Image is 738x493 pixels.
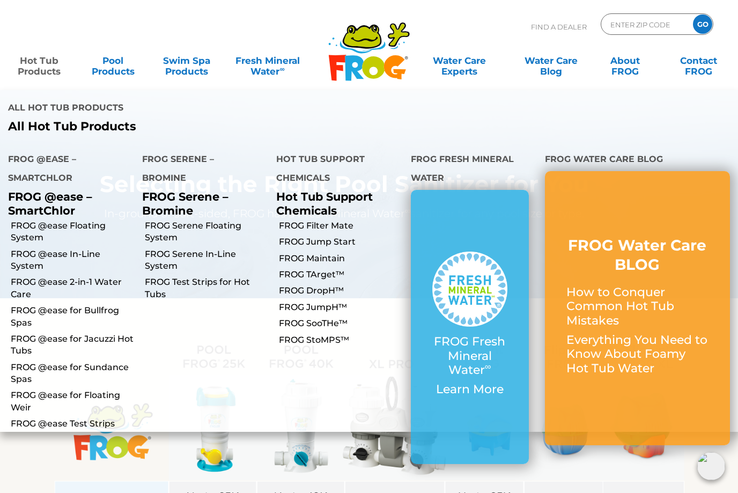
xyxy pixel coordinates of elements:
h4: Hot Tub Support Chemicals [276,150,394,190]
a: All Hot Tub Products [8,120,361,134]
h4: FROG Serene – Bromine [142,150,260,190]
a: FROG Maintain [279,253,402,264]
p: Everything You Need to Know About Foamy Hot Tub Water [566,333,709,376]
p: FROG Serene – Bromine [142,190,260,217]
a: Hot TubProducts [11,50,68,71]
a: FROG @ease Floating System [11,220,134,244]
h4: FROG Fresh Mineral Water [411,150,529,190]
a: Water CareBlog [522,50,580,71]
a: FROG @ease for Floating Weir [11,389,134,414]
a: FROG StoMPS™ [279,334,402,346]
a: FROG Fresh Mineral Water∞ Learn More [432,252,507,402]
p: Learn More [432,382,507,396]
a: FROG JumpH™ [279,301,402,313]
a: FROG Jump Start [279,236,402,248]
a: FROG Serene Floating System [145,220,268,244]
a: FROG TArget™ [279,269,402,281]
a: PoolProducts [84,50,142,71]
h4: FROG Water Care Blog [545,150,730,171]
a: Swim SpaProducts [158,50,216,71]
a: FROG @ease for Sundance Spas [11,362,134,386]
a: Water CareExperts [413,50,506,71]
a: FROG @ease for Bullfrog Spas [11,305,134,329]
a: FROG Serene In-Line System [145,248,268,273]
a: ContactFROG [670,50,727,71]
a: FROG Test Strips for Hot Tubs [145,276,268,300]
a: FROG @ease Test Strips [11,418,134,430]
img: openIcon [697,452,725,480]
a: FROG @ease 2-in-1 Water Care [11,276,134,300]
a: Fresh MineralWater∞ [232,50,304,71]
input: GO [693,14,712,34]
a: FROG SooTHe™ [279,318,402,329]
a: Hot Tub Support Chemicals [276,190,373,217]
a: FROG Water Care BLOG How to Conquer Common Hot Tub Mistakes Everything You Need to Know About Foa... [566,236,709,381]
p: How to Conquer Common Hot Tub Mistakes [566,285,709,328]
sup: ∞ [485,361,491,372]
a: FROG @ease In-Line System [11,248,134,273]
h4: FROG @ease – SmartChlor [8,150,126,190]
sup: ∞ [279,65,284,73]
p: FROG Fresh Mineral Water [432,335,507,377]
p: Find A Dealer [531,13,587,40]
a: FROG @ease for Jacuzzi Hot Tubs [11,333,134,357]
a: FROG Filter Mate [279,220,402,232]
p: FROG @ease – SmartChlor [8,190,126,217]
input: Zip Code Form [609,17,682,32]
a: AboutFROG [596,50,654,71]
h3: FROG Water Care BLOG [566,236,709,275]
a: FROG DropH™ [279,285,402,297]
h4: All Hot Tub Products [8,98,361,120]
